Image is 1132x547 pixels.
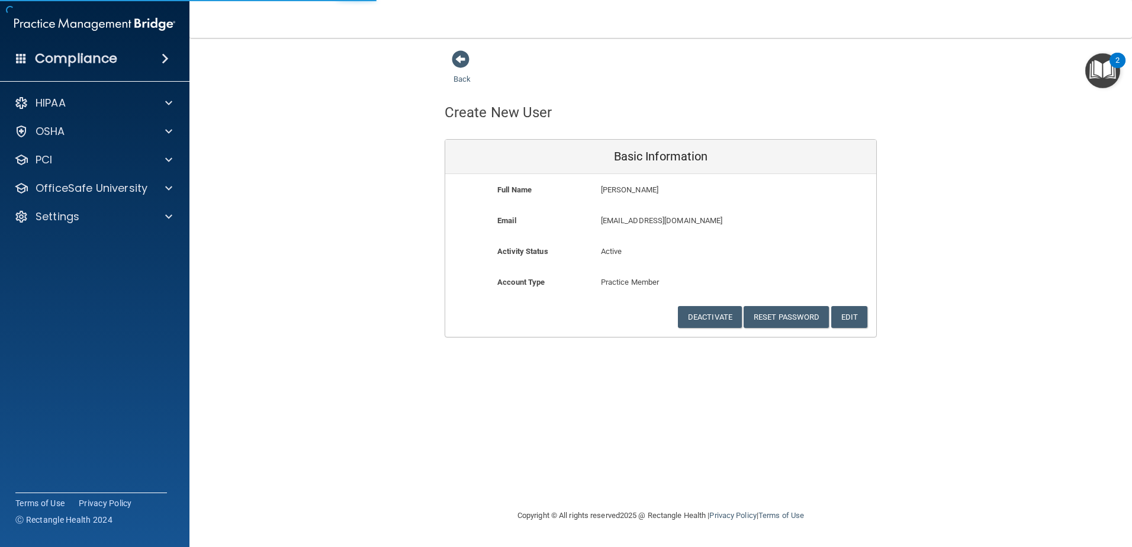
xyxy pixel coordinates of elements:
a: Back [454,60,471,83]
span: Ⓒ Rectangle Health 2024 [15,514,112,526]
a: PCI [14,153,172,167]
button: Deactivate [678,306,742,328]
iframe: Drift Widget Chat Controller [927,463,1118,510]
p: Active [601,244,721,259]
div: Copyright © All rights reserved 2025 @ Rectangle Health | | [445,497,877,535]
a: OSHA [14,124,172,139]
p: [PERSON_NAME] [601,183,790,197]
a: HIPAA [14,96,172,110]
a: Terms of Use [15,497,65,509]
a: Privacy Policy [79,497,132,509]
a: Settings [14,210,172,224]
a: Terms of Use [758,511,804,520]
b: Full Name [497,185,532,194]
b: Account Type [497,278,545,287]
p: OSHA [36,124,65,139]
div: Basic Information [445,140,876,174]
img: PMB logo [14,12,175,36]
div: 2 [1115,60,1120,76]
h4: Compliance [35,50,117,67]
p: HIPAA [36,96,66,110]
p: Settings [36,210,79,224]
button: Reset Password [744,306,829,328]
p: Practice Member [601,275,721,289]
a: OfficeSafe University [14,181,172,195]
button: Open Resource Center, 2 new notifications [1085,53,1120,88]
button: Edit [831,306,867,328]
p: PCI [36,153,52,167]
a: Privacy Policy [709,511,756,520]
h4: Create New User [445,105,552,120]
b: Activity Status [497,247,548,256]
b: Email [497,216,516,225]
p: OfficeSafe University [36,181,147,195]
p: [EMAIL_ADDRESS][DOMAIN_NAME] [601,214,790,228]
